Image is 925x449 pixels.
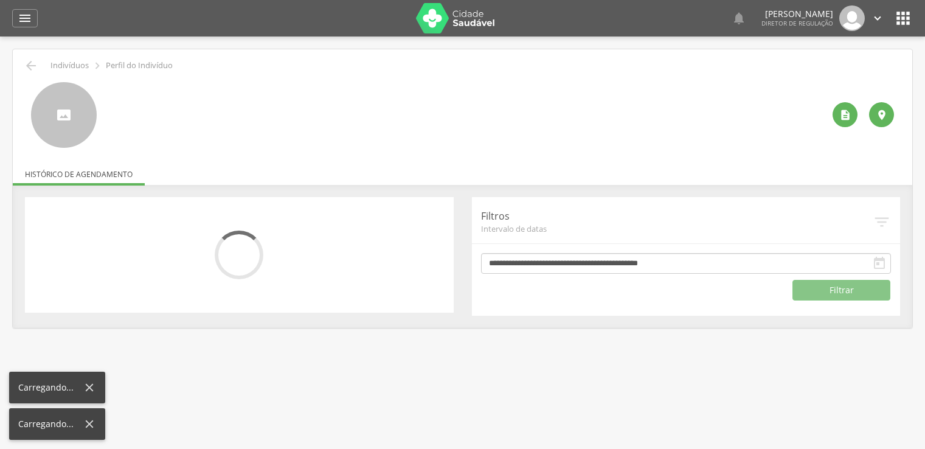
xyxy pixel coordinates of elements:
div: Carregando... [18,381,83,394]
i:  [18,11,32,26]
a:  [732,5,746,31]
p: Filtros [481,209,873,223]
span: Intervalo de datas [481,223,873,234]
button: Filtrar [792,280,890,301]
span: Diretor de regulação [761,19,833,27]
p: [PERSON_NAME] [761,10,833,18]
div: Carregando... [18,418,83,430]
i:  [872,256,887,271]
i:  [839,109,851,121]
i:  [732,11,746,26]
i:  [876,109,888,121]
i:  [871,12,884,25]
div: Ver histórico de cadastramento [833,102,857,127]
i: Voltar [24,58,38,73]
i:  [873,213,891,231]
p: Perfil do Indivíduo [106,61,173,71]
a:  [871,5,884,31]
div: Localização [869,102,894,127]
i:  [91,59,104,72]
i:  [893,9,913,28]
p: Indivíduos [50,61,89,71]
a:  [12,9,38,27]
